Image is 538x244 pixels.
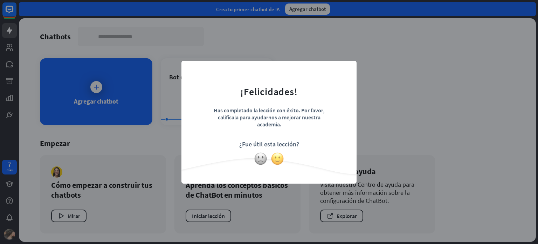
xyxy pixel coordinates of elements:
[239,140,299,148] font: ¿Fue útil esta lección?
[240,85,297,98] font: ¡Felicidades!
[254,152,267,165] img: cara ligeramente fruncida
[6,3,27,24] button: Abrir el widget de chat LiveChat
[271,152,284,165] img: cara ligeramente sonriente
[214,107,324,128] font: Has completado la lección con éxito. Por favor, califícala para ayudarnos a mejorar nuestra acade...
